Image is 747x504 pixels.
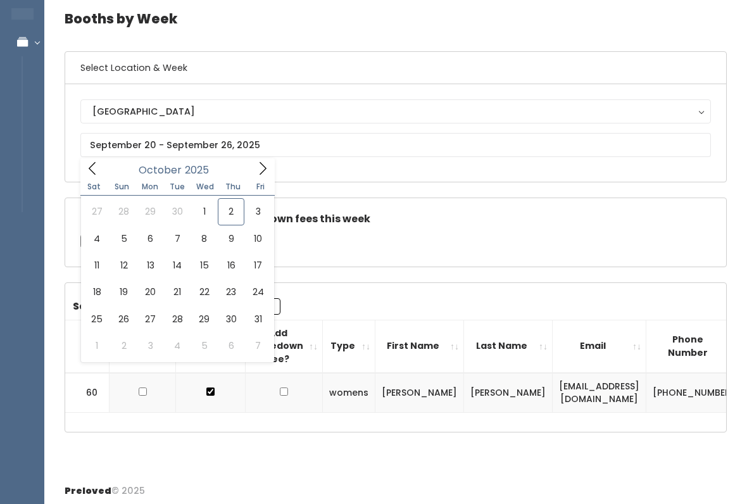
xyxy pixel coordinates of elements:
th: Add Takedown Fee?: activate to sort column ascending [246,320,323,372]
span: October 9, 2025 [218,225,244,252]
span: October 18, 2025 [84,279,110,305]
span: October 11, 2025 [84,252,110,279]
td: [PERSON_NAME] [375,373,464,413]
label: Search: [73,298,280,315]
span: October 7, 2025 [164,225,191,252]
h6: Select Location & Week [65,52,726,84]
button: [GEOGRAPHIC_DATA] [80,99,711,123]
span: Tue [163,183,191,191]
span: October 24, 2025 [244,279,271,305]
span: October 22, 2025 [191,279,218,305]
span: September 30, 2025 [164,198,191,225]
td: womens [323,373,375,413]
span: October 14, 2025 [164,252,191,279]
span: November 5, 2025 [191,332,218,359]
span: October 26, 2025 [110,306,137,332]
span: October 30, 2025 [218,306,244,332]
span: November 2, 2025 [110,332,137,359]
th: #: activate to sort column descending [65,320,110,372]
span: October 12, 2025 [110,252,137,279]
span: Sat [80,183,108,191]
span: November 6, 2025 [218,332,244,359]
span: October 10, 2025 [244,225,271,252]
span: September 28, 2025 [110,198,137,225]
div: © 2025 [65,474,145,498]
span: October 17, 2025 [244,252,271,279]
span: October 25, 2025 [84,306,110,332]
span: November 7, 2025 [244,332,271,359]
span: October 3, 2025 [244,198,271,225]
span: October [139,165,182,175]
th: First Name: activate to sort column ascending [375,320,464,372]
span: Sun [108,183,136,191]
span: October 2, 2025 [218,198,244,225]
span: Wed [191,183,219,191]
input: September 20 - September 26, 2025 [80,133,711,157]
td: [PERSON_NAME] [464,373,553,413]
div: [GEOGRAPHIC_DATA] [92,104,699,118]
span: October 27, 2025 [137,306,164,332]
span: October 29, 2025 [191,306,218,332]
span: November 4, 2025 [164,332,191,359]
span: October 20, 2025 [137,279,164,305]
td: [PHONE_NUMBER] [646,373,742,413]
span: Preloved [65,484,111,497]
span: October 6, 2025 [137,225,164,252]
span: October 19, 2025 [110,279,137,305]
span: Thu [219,183,247,191]
span: October 23, 2025 [218,279,244,305]
input: Year [182,162,220,178]
span: November 1, 2025 [84,332,110,359]
th: Last Name: activate to sort column ascending [464,320,553,372]
h4: Booths by Week [65,1,727,36]
h5: Check this box if there are no takedown fees this week [80,213,711,225]
span: October 5, 2025 [110,225,137,252]
span: October 31, 2025 [244,306,271,332]
span: Mon [136,183,164,191]
span: September 27, 2025 [84,198,110,225]
td: 60 [65,373,110,413]
span: October 13, 2025 [137,252,164,279]
th: Phone Number: activate to sort column ascending [646,320,742,372]
span: October 28, 2025 [164,306,191,332]
span: September 29, 2025 [137,198,164,225]
span: November 3, 2025 [137,332,164,359]
span: October 16, 2025 [218,252,244,279]
span: October 21, 2025 [164,279,191,305]
span: Fri [247,183,275,191]
span: October 1, 2025 [191,198,218,225]
span: October 8, 2025 [191,225,218,252]
span: October 4, 2025 [84,225,110,252]
th: Type: activate to sort column ascending [323,320,375,372]
span: October 15, 2025 [191,252,218,279]
td: [EMAIL_ADDRESS][DOMAIN_NAME] [553,373,646,413]
th: Email: activate to sort column ascending [553,320,646,372]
